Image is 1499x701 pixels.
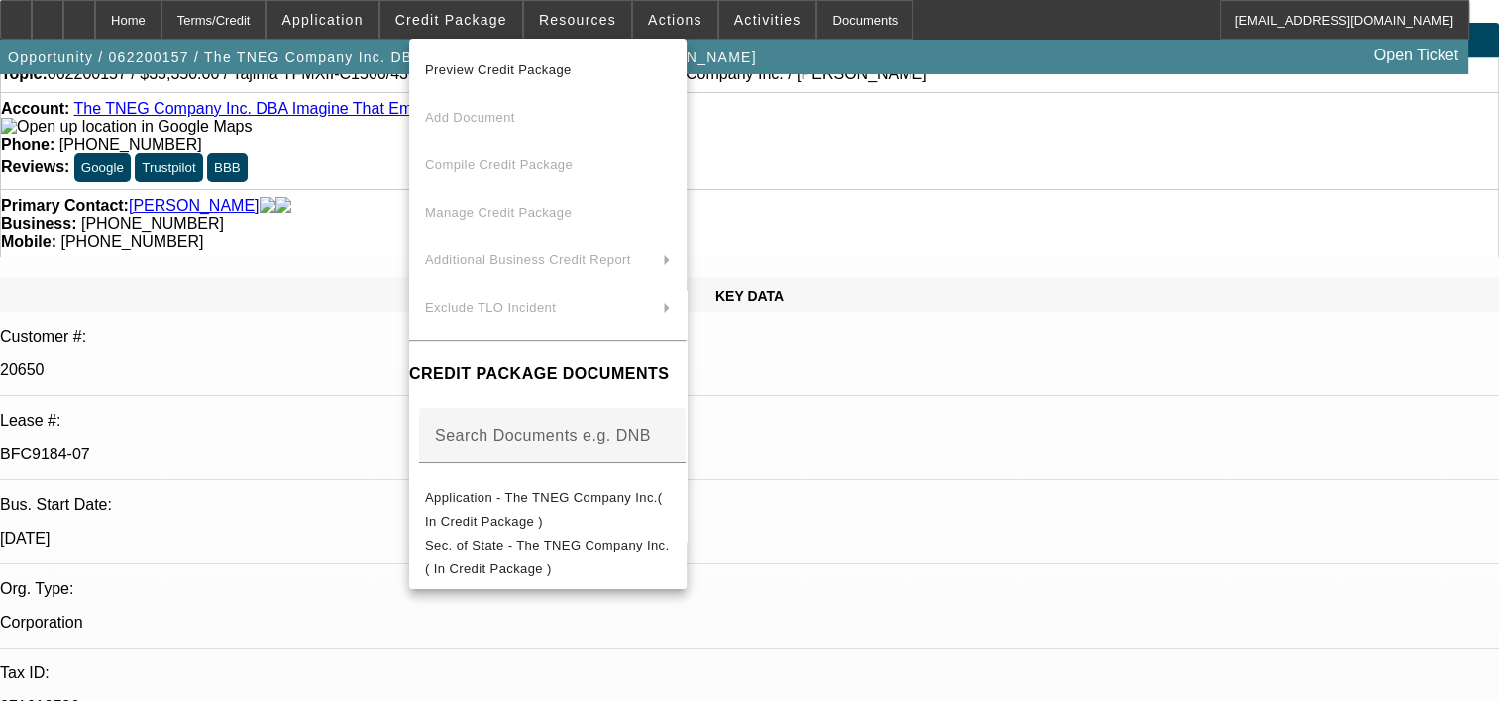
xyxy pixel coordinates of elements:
button: Application - The TNEG Company Inc.( In Credit Package ) [409,486,687,534]
span: Application - The TNEG Company Inc.( In Credit Package ) [425,490,663,529]
button: Sec. of State - The TNEG Company Inc.( In Credit Package ) [409,534,687,581]
span: Sec. of State - The TNEG Company Inc.( In Credit Package ) [425,538,670,576]
mat-label: Search Documents e.g. DNB [435,427,651,444]
h4: CREDIT PACKAGE DOCUMENTS [409,362,687,386]
span: Preview Credit Package [425,62,572,77]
